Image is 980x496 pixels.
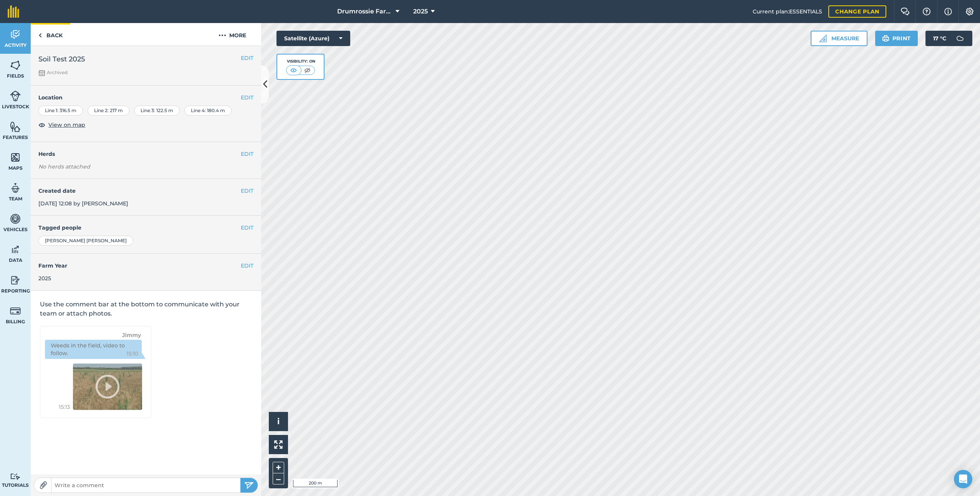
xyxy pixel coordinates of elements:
img: fieldmargin Logo [8,5,19,18]
div: Line 1 : 316.5 m [38,106,83,116]
button: 17 °C [925,31,972,46]
img: svg+xml;base64,PD94bWwgdmVyc2lvbj0iMS4wIiBlbmNvZGluZz0idXRmLTgiPz4KPCEtLSBHZW5lcmF0b3I6IEFkb2JlIE... [952,31,968,46]
a: Back [31,23,70,46]
div: Line 3 : 122.5 m [134,106,180,116]
img: Two speech bubbles overlapping with the left bubble in the forefront [901,8,910,15]
button: View on map [38,120,85,129]
img: svg+xml;base64,PHN2ZyB4bWxucz0iaHR0cDovL3d3dy53My5vcmcvMjAwMC9zdmciIHdpZHRoPSI1NiIgaGVpZ2h0PSI2MC... [10,121,21,132]
img: svg+xml;base64,PHN2ZyB4bWxucz0iaHR0cDovL3d3dy53My5vcmcvMjAwMC9zdmciIHdpZHRoPSI1NiIgaGVpZ2h0PSI2MC... [10,60,21,71]
img: svg+xml;base64,PD94bWwgdmVyc2lvbj0iMS4wIiBlbmNvZGluZz0idXRmLTgiPz4KPCEtLSBHZW5lcmF0b3I6IEFkb2JlIE... [10,213,21,225]
div: Line 4 : 180.4 m [184,106,232,116]
img: svg+xml;base64,PHN2ZyB4bWxucz0iaHR0cDovL3d3dy53My5vcmcvMjAwMC9zdmciIHdpZHRoPSI5IiBoZWlnaHQ9IjI0Ii... [38,31,42,40]
div: [DATE] 12:08 by [PERSON_NAME] [31,179,261,216]
img: svg+xml;base64,PHN2ZyB4bWxucz0iaHR0cDovL3d3dy53My5vcmcvMjAwMC9zdmciIHdpZHRoPSIxOCIgaGVpZ2h0PSIyNC... [38,68,45,78]
img: svg+xml;base64,PHN2ZyB4bWxucz0iaHR0cDovL3d3dy53My5vcmcvMjAwMC9zdmciIHdpZHRoPSI1MCIgaGVpZ2h0PSI0MC... [289,66,298,74]
a: Change plan [828,5,886,18]
img: A cog icon [965,8,974,15]
span: View on map [48,121,85,129]
div: Line 2 : 217 m [88,106,129,116]
img: svg+xml;base64,PHN2ZyB4bWxucz0iaHR0cDovL3d3dy53My5vcmcvMjAwMC9zdmciIHdpZHRoPSIxOSIgaGVpZ2h0PSIyNC... [882,34,889,43]
h2: Soil Test 2025 [38,54,253,64]
div: Archived [38,68,253,78]
button: i [269,412,288,431]
button: More [204,23,261,46]
h4: Farm Year [38,261,253,270]
img: svg+xml;base64,PD94bWwgdmVyc2lvbj0iMS4wIiBlbmNvZGluZz0idXRmLTgiPz4KPCEtLSBHZW5lcmF0b3I6IEFkb2JlIE... [10,29,21,40]
img: Ruler icon [819,35,827,42]
img: svg+xml;base64,PD94bWwgdmVyc2lvbj0iMS4wIiBlbmNvZGluZz0idXRmLTgiPz4KPCEtLSBHZW5lcmF0b3I6IEFkb2JlIE... [10,182,21,194]
img: svg+xml;base64,PD94bWwgdmVyc2lvbj0iMS4wIiBlbmNvZGluZz0idXRmLTgiPz4KPCEtLSBHZW5lcmF0b3I6IEFkb2JlIE... [10,305,21,317]
h4: Location [38,93,253,102]
h4: Herds [38,150,261,158]
img: svg+xml;base64,PHN2ZyB4bWxucz0iaHR0cDovL3d3dy53My5vcmcvMjAwMC9zdmciIHdpZHRoPSIxOCIgaGVpZ2h0PSIyNC... [38,120,45,129]
button: EDIT [241,54,253,62]
img: svg+xml;base64,PHN2ZyB4bWxucz0iaHR0cDovL3d3dy53My5vcmcvMjAwMC9zdmciIHdpZHRoPSI1MCIgaGVpZ2h0PSI0MC... [303,66,312,74]
img: svg+xml;base64,PD94bWwgdmVyc2lvbj0iMS4wIiBlbmNvZGluZz0idXRmLTgiPz4KPCEtLSBHZW5lcmF0b3I6IEFkb2JlIE... [10,473,21,480]
img: svg+xml;base64,PD94bWwgdmVyc2lvbj0iMS4wIiBlbmNvZGluZz0idXRmLTgiPz4KPCEtLSBHZW5lcmF0b3I6IEFkb2JlIE... [10,90,21,102]
h4: Created date [38,187,253,195]
img: svg+xml;base64,PD94bWwgdmVyc2lvbj0iMS4wIiBlbmNvZGluZz0idXRmLTgiPz4KPCEtLSBHZW5lcmF0b3I6IEFkb2JlIE... [10,274,21,286]
button: Print [875,31,918,46]
button: EDIT [241,223,253,232]
input: Write a comment [51,480,240,491]
button: + [273,462,284,473]
p: Use the comment bar at the bottom to communicate with your team or attach photos. [40,300,252,318]
img: svg+xml;base64,PD94bWwgdmVyc2lvbj0iMS4wIiBlbmNvZGluZz0idXRmLTgiPz4KPCEtLSBHZW5lcmF0b3I6IEFkb2JlIE... [10,244,21,255]
h4: Tagged people [38,223,253,232]
button: EDIT [241,261,253,270]
span: 17 ° C [933,31,946,46]
img: svg+xml;base64,PHN2ZyB4bWxucz0iaHR0cDovL3d3dy53My5vcmcvMjAwMC9zdmciIHdpZHRoPSIxNyIgaGVpZ2h0PSIxNy... [944,7,952,16]
button: EDIT [241,150,253,158]
span: i [277,417,280,426]
button: – [273,473,284,484]
em: No herds attached [38,162,261,171]
img: Paperclip icon [40,481,47,489]
img: svg+xml;base64,PHN2ZyB4bWxucz0iaHR0cDovL3d3dy53My5vcmcvMjAwMC9zdmciIHdpZHRoPSIyNSIgaGVpZ2h0PSIyNC... [244,481,254,490]
div: Open Intercom Messenger [954,470,972,488]
div: 2025 [38,274,253,283]
span: Current plan : ESSENTIALS [753,7,822,16]
img: svg+xml;base64,PHN2ZyB4bWxucz0iaHR0cDovL3d3dy53My5vcmcvMjAwMC9zdmciIHdpZHRoPSI1NiIgaGVpZ2h0PSI2MC... [10,152,21,163]
span: Drumrossie Farms [337,7,392,16]
img: A question mark icon [922,8,931,15]
button: Measure [811,31,867,46]
button: Satellite (Azure) [276,31,350,46]
div: Visibility: On [286,58,315,64]
img: Four arrows, one pointing top left, one top right, one bottom right and the last bottom left [274,440,283,449]
img: svg+xml;base64,PHN2ZyB4bWxucz0iaHR0cDovL3d3dy53My5vcmcvMjAwMC9zdmciIHdpZHRoPSIyMCIgaGVpZ2h0PSIyNC... [219,31,226,40]
div: [PERSON_NAME] [PERSON_NAME] [38,236,133,246]
span: 2025 [413,7,428,16]
button: EDIT [241,187,253,195]
button: EDIT [241,93,253,102]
